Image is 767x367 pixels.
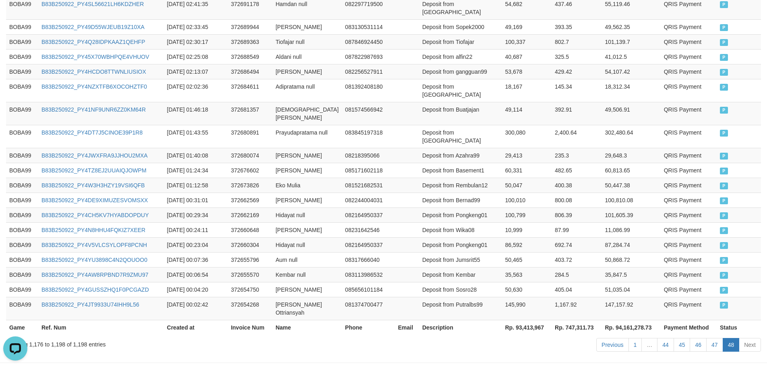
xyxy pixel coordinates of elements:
[227,207,272,222] td: 372662169
[602,79,660,102] td: 18,312.34
[602,267,660,282] td: 35,847.5
[227,34,272,49] td: 372689363
[227,193,272,207] td: 372662569
[706,338,723,352] a: 47
[661,222,717,237] td: QRIS Payment
[227,163,272,178] td: 372676602
[552,148,602,163] td: 235.3
[552,178,602,193] td: 400.38
[272,282,342,297] td: [PERSON_NAME]
[419,282,502,297] td: Deposit from Sosro28
[342,178,395,193] td: 081521682531
[419,252,502,267] td: Deposit from Jumsrit55
[628,338,642,352] a: 1
[164,64,228,79] td: [DATE] 02:13:07
[342,79,395,102] td: 081392408180
[164,237,228,252] td: [DATE] 00:23:04
[552,64,602,79] td: 429.42
[419,267,502,282] td: Deposit from Kembar
[602,102,660,125] td: 49,506.91
[41,24,145,30] a: B83B250922_PY49D55WJEUB19Z10XA
[164,267,228,282] td: [DATE] 00:06:54
[272,297,342,320] td: [PERSON_NAME] Ottriansyah
[164,148,228,163] td: [DATE] 01:40:08
[720,54,728,61] span: PAID
[41,106,146,113] a: B83B250922_PY41NF9UNR6ZZ0KM64R
[602,193,660,207] td: 100,810.08
[41,152,148,159] a: B83B250922_PY4JWXFRA9JJHOU2MXA
[641,338,657,352] a: …
[41,242,147,248] a: B83B250922_PY4V5VLCSYLOPF8PCNH
[6,125,38,148] td: BOBA99
[720,257,728,264] span: PAID
[419,320,502,335] th: Description
[661,102,717,125] td: QRIS Payment
[41,227,145,233] a: B83B250922_PY4N8HHU4FQKIZ7XEER
[661,320,717,335] th: Payment Method
[6,282,38,297] td: BOBA99
[602,19,660,34] td: 49,562.35
[6,320,38,335] th: Game
[690,338,707,352] a: 46
[602,178,660,193] td: 50,447.38
[3,3,27,27] button: Open LiveChat chat widget
[41,83,147,90] a: B83B250922_PY4NZXTFB6XOCOHZTF0
[720,168,728,174] span: PAID
[41,39,145,45] a: B83B250922_PY4Q28IDPKAAZ1QEHFP
[552,297,602,320] td: 1,167.92
[342,282,395,297] td: 085656101184
[6,252,38,267] td: BOBA99
[272,148,342,163] td: [PERSON_NAME]
[164,49,228,64] td: [DATE] 02:25:08
[661,267,717,282] td: QRIS Payment
[6,64,38,79] td: BOBA99
[342,252,395,267] td: 08317666040
[502,207,552,222] td: 100,799
[552,163,602,178] td: 482.65
[342,19,395,34] td: 083130531114
[661,207,717,222] td: QRIS Payment
[502,102,552,125] td: 49,114
[41,257,147,263] a: B83B250922_PY4YU3898C4N2QOUOO0
[272,79,342,102] td: Adipratama null
[419,102,502,125] td: Deposit from Buatjajan
[6,297,38,320] td: BOBA99
[502,297,552,320] td: 145,990
[342,297,395,320] td: 081374700477
[661,34,717,49] td: QRIS Payment
[502,237,552,252] td: 86,592
[552,222,602,237] td: 87.99
[552,34,602,49] td: 802.7
[164,163,228,178] td: [DATE] 01:24:34
[661,64,717,79] td: QRIS Payment
[502,34,552,49] td: 100,337
[227,19,272,34] td: 372689944
[164,252,228,267] td: [DATE] 00:07:36
[227,148,272,163] td: 372680074
[272,193,342,207] td: [PERSON_NAME]
[674,338,691,352] a: 45
[661,79,717,102] td: QRIS Payment
[502,178,552,193] td: 50,047
[342,125,395,148] td: 083845197318
[502,252,552,267] td: 50,465
[164,282,228,297] td: [DATE] 00:04:20
[602,237,660,252] td: 87,284.74
[164,19,228,34] td: [DATE] 02:33:45
[227,125,272,148] td: 372680891
[717,320,761,335] th: Status
[720,242,728,249] span: PAID
[6,19,38,34] td: BOBA99
[41,68,146,75] a: B83B250922_PY4HCDO8TTWNLIUSIOX
[596,338,628,352] a: Previous
[602,34,660,49] td: 101,139.7
[272,222,342,237] td: [PERSON_NAME]
[419,64,502,79] td: Deposit from gangguan99
[227,64,272,79] td: 372686494
[552,49,602,64] td: 325.5
[661,297,717,320] td: QRIS Payment
[6,79,38,102] td: BOBA99
[164,193,228,207] td: [DATE] 00:31:01
[272,237,342,252] td: Hidayat null
[661,19,717,34] td: QRIS Payment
